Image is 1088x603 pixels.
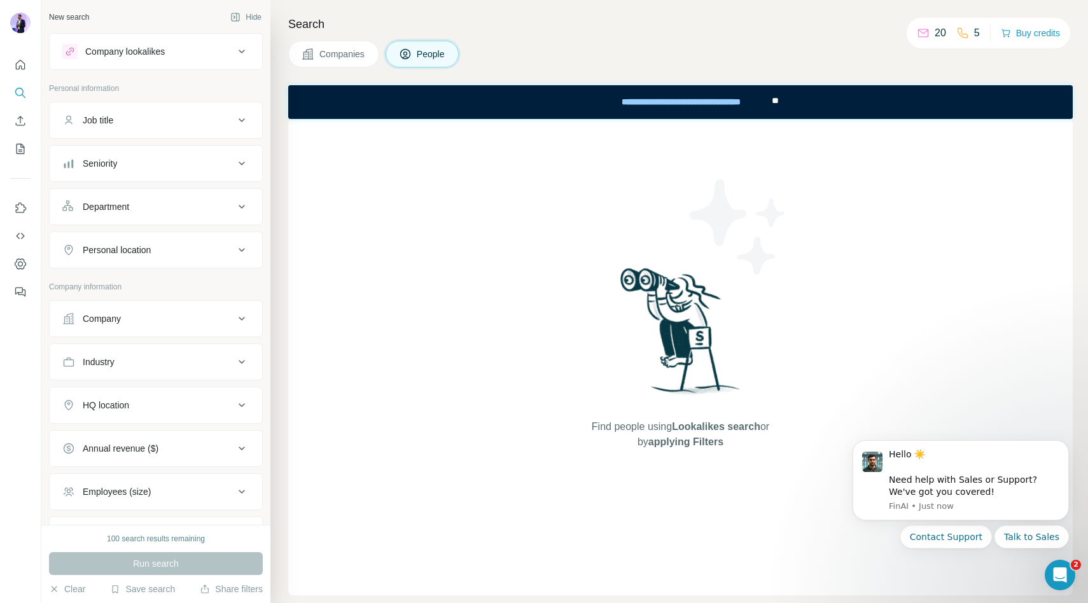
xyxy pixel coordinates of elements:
p: Company information [49,281,263,293]
button: Job title [50,105,262,135]
button: Buy credits [1001,24,1060,42]
button: Company lookalikes [50,36,262,67]
button: Annual revenue ($) [50,433,262,464]
div: Seniority [83,157,117,170]
div: New search [49,11,89,23]
button: Enrich CSV [10,109,31,132]
button: My lists [10,137,31,160]
button: Dashboard [10,253,31,275]
iframe: Intercom live chat [1045,560,1075,590]
button: Technologies [50,520,262,550]
button: Company [50,303,262,334]
div: Company lookalikes [85,45,165,58]
span: Companies [319,48,366,60]
div: 100 search results remaining [107,533,205,544]
iframe: Banner [288,85,1073,119]
p: 20 [935,25,946,41]
button: Use Surfe API [10,225,31,247]
button: Industry [50,347,262,377]
button: Seniority [50,148,262,179]
button: Use Surfe on LinkedIn [10,197,31,219]
div: Employees (size) [83,485,151,498]
img: Avatar [10,13,31,33]
button: Hide [221,8,270,27]
iframe: Intercom notifications message [833,424,1088,597]
div: HQ location [83,399,129,412]
p: Personal information [49,83,263,94]
h4: Search [288,15,1073,33]
button: Employees (size) [50,476,262,507]
button: Save search [110,583,175,595]
img: Surfe Illustration - Stars [681,170,795,284]
span: Find people using or by [578,419,782,450]
span: Lookalikes search [672,421,760,432]
button: Quick start [10,53,31,76]
button: Department [50,191,262,222]
div: Annual revenue ($) [83,442,158,455]
div: Personal location [83,244,151,256]
button: Share filters [200,583,263,595]
div: Department [83,200,129,213]
span: 2 [1071,560,1081,570]
button: HQ location [50,390,262,420]
div: Company [83,312,121,325]
p: 5 [974,25,980,41]
button: Feedback [10,281,31,303]
span: applying Filters [648,436,723,447]
button: Clear [49,583,85,595]
span: People [417,48,446,60]
button: Search [10,81,31,104]
div: Industry [83,356,115,368]
div: Job title [83,114,113,127]
button: Personal location [50,235,262,265]
img: Surfe Illustration - Woman searching with binoculars [615,265,747,406]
